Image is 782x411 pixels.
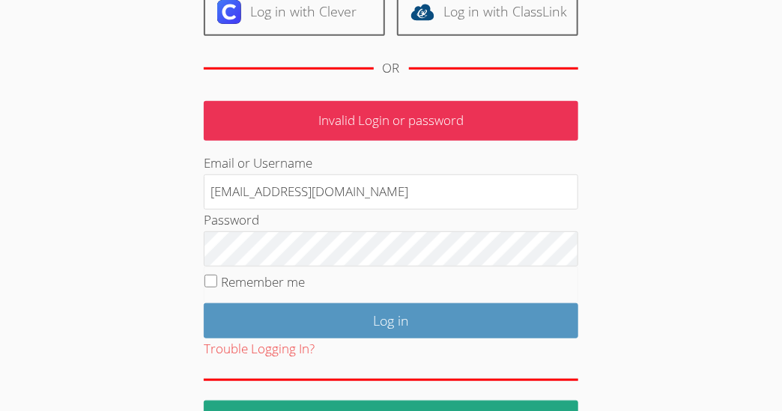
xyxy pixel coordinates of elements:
[204,303,578,338] input: Log in
[383,58,400,79] div: OR
[204,211,259,228] label: Password
[204,101,578,141] p: Invalid Login or password
[204,154,312,171] label: Email or Username
[221,273,305,290] label: Remember me
[204,338,315,360] button: Trouble Logging In?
